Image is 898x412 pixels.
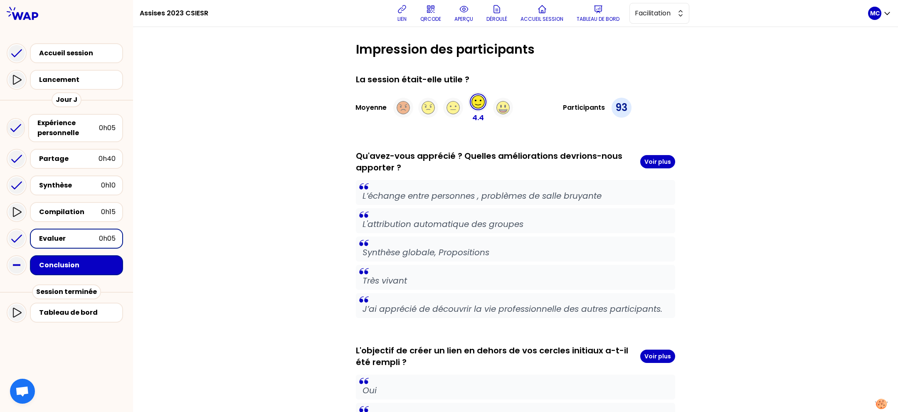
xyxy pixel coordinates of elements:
button: MC [868,7,891,20]
div: Session terminée [32,284,101,299]
div: Lancement [39,75,119,85]
div: 0h05 [99,234,116,244]
button: Déroulé [483,1,511,26]
div: 0h05 [99,123,116,133]
div: Evaluer [39,234,99,244]
div: Jour J [52,92,81,107]
div: L'objectif de créer un lien en dehors de vos cercles initiaux a-t-il été rempli ? [356,345,675,368]
div: Partage [39,154,99,164]
p: L'attribution automatique des groupes [363,218,669,230]
button: Voir plus [640,155,675,168]
div: 0h40 [99,154,116,164]
span: Facilitation [635,8,672,18]
button: Accueil session [517,1,567,26]
p: 93 [615,101,627,114]
div: Compilation [39,207,101,217]
h3: Moyenne [355,103,387,113]
p: aperçu [454,16,473,22]
p: Tableau de bord [577,16,619,22]
p: Oui [363,385,669,396]
div: Synthèse [39,180,101,190]
p: QRCODE [420,16,441,22]
p: Synthèse globale, Propositions [363,247,669,258]
div: Qu'avez-vous apprécié ? Quelles améliorations devrions-nous apporter ? [356,150,675,173]
div: Tableau de bord [39,308,119,318]
button: lien [394,1,410,26]
h1: Impression des participants [356,42,675,57]
p: MC [870,9,880,17]
button: QRCODE [417,1,444,26]
p: 4.4 [472,112,484,123]
p: Déroulé [486,16,507,22]
div: 0h15 [101,207,116,217]
button: aperçu [451,1,476,26]
div: La session était-elle utile ? [356,74,675,85]
button: Tableau de bord [573,1,623,26]
p: L’échange entre personnes , problèmes de salle bruyante [363,190,669,202]
div: Ouvrir le chat [10,379,35,404]
div: Conclusion [39,260,116,270]
p: Accueil session [521,16,563,22]
p: lien [397,16,407,22]
button: Facilitation [629,3,689,24]
button: Voir plus [640,350,675,363]
div: Expérience personnelle [37,118,99,138]
h3: Participants [563,103,605,113]
div: 0h10 [101,180,116,190]
p: Très vivant [363,275,669,286]
div: Accueil session [39,48,119,58]
p: J’ai apprécié de découvrir la vie professionnelle des autres participants. [363,303,669,315]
